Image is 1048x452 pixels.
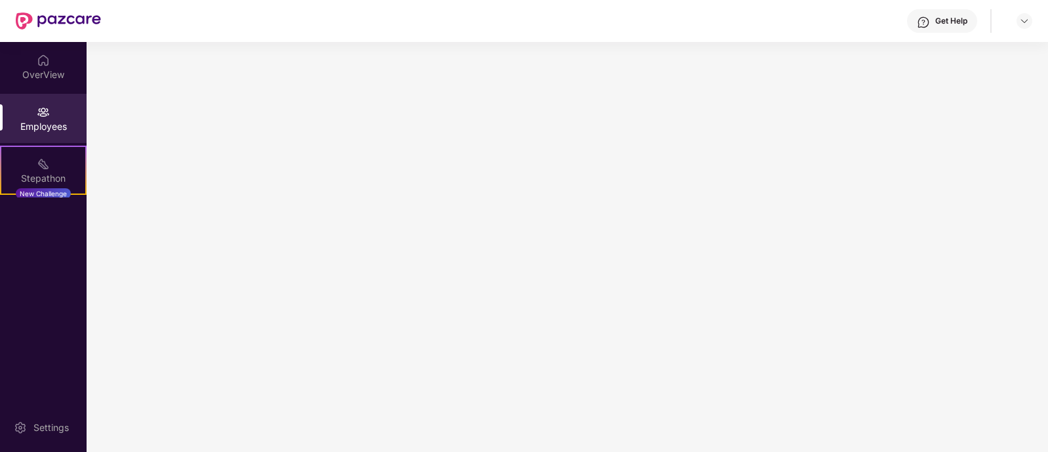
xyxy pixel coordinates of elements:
img: New Pazcare Logo [16,12,101,30]
div: New Challenge [16,188,71,199]
div: Get Help [935,16,967,26]
img: svg+xml;base64,PHN2ZyBpZD0iSGVscC0zMngzMiIgeG1sbnM9Imh0dHA6Ly93d3cudzMub3JnLzIwMDAvc3ZnIiB3aWR0aD... [917,16,930,29]
img: svg+xml;base64,PHN2ZyBpZD0iU2V0dGluZy0yMHgyMCIgeG1sbnM9Imh0dHA6Ly93d3cudzMub3JnLzIwMDAvc3ZnIiB3aW... [14,421,27,434]
img: svg+xml;base64,PHN2ZyBpZD0iRW1wbG95ZWVzIiB4bWxucz0iaHR0cDovL3d3dy53My5vcmcvMjAwMC9zdmciIHdpZHRoPS... [37,106,50,119]
img: svg+xml;base64,PHN2ZyBpZD0iSG9tZSIgeG1sbnM9Imh0dHA6Ly93d3cudzMub3JnLzIwMDAvc3ZnIiB3aWR0aD0iMjAiIG... [37,54,50,67]
div: Settings [30,421,73,434]
img: svg+xml;base64,PHN2ZyBpZD0iRHJvcGRvd24tMzJ4MzIiIHhtbG5zPSJodHRwOi8vd3d3LnczLm9yZy8yMDAwL3N2ZyIgd2... [1019,16,1030,26]
img: svg+xml;base64,PHN2ZyB4bWxucz0iaHR0cDovL3d3dy53My5vcmcvMjAwMC9zdmciIHdpZHRoPSIyMSIgaGVpZ2h0PSIyMC... [37,157,50,171]
div: Stepathon [1,172,85,185]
